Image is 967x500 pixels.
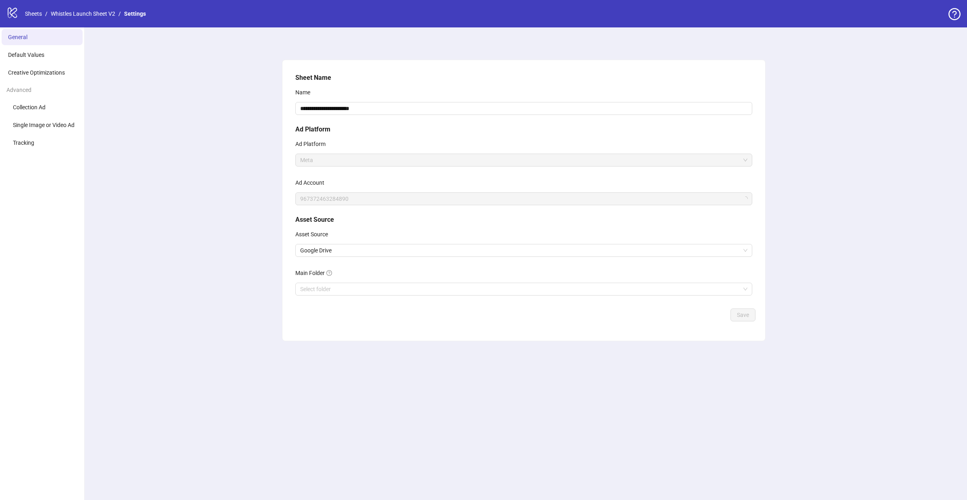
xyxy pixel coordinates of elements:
[13,140,34,146] span: Tracking
[118,9,121,18] li: /
[295,86,315,99] label: Name
[295,215,752,225] h5: Asset Source
[295,137,331,150] label: Ad Platform
[326,270,332,276] span: question-circle
[13,104,46,110] span: Collection Ad
[45,9,48,18] li: /
[300,154,747,166] span: Meta
[730,308,755,321] button: Save
[295,125,752,134] h5: Ad Platform
[295,176,330,189] label: Ad Account
[300,244,747,256] span: Google Drive
[295,73,752,83] h5: Sheet Name
[8,34,27,40] span: General
[295,267,337,279] label: Main Folder
[300,193,747,205] span: 967372463284890
[743,196,748,201] span: loading
[122,9,147,18] a: Settings
[295,228,333,241] label: Asset Source
[8,69,65,76] span: Creative Optimizations
[23,9,44,18] a: Sheets
[8,52,44,58] span: Default Values
[948,8,961,20] span: question-circle
[49,9,117,18] a: Whistles Launch Sheet V2
[295,102,752,115] input: Name
[13,122,75,128] span: Single Image or Video Ad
